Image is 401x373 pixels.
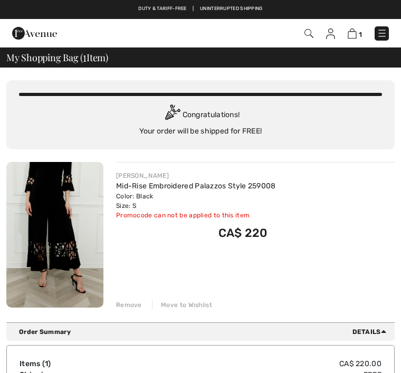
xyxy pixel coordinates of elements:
[116,192,276,211] div: Color: Black Size: S
[352,327,390,337] span: Details
[20,358,148,369] td: Items ( )
[116,171,276,180] div: [PERSON_NAME]
[116,300,142,310] div: Remove
[218,226,268,240] span: CA$ 220
[359,31,362,39] span: 1
[152,300,212,310] div: Move to Wishlist
[12,23,57,44] img: 1ère Avenue
[348,28,357,39] img: Shopping Bag
[116,211,276,220] div: Promocode can not be applied to this item
[116,181,276,190] a: Mid-Rise Embroidered Palazzos Style 259008
[6,162,103,308] img: Mid-Rise Embroidered Palazzos Style 259008
[161,104,183,126] img: Congratulation2.svg
[12,28,57,37] a: 1ère Avenue
[326,28,335,39] img: My Info
[148,358,381,369] td: CA$ 220.00
[6,53,108,62] span: My Shopping Bag ( Item)
[377,28,387,39] img: Menu
[45,359,48,368] span: 1
[83,51,87,63] span: 1
[304,29,313,38] img: Search
[348,28,362,39] a: 1
[19,327,390,337] div: Order Summary
[19,104,382,137] div: Congratulations! Your order will be shipped for FREE!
